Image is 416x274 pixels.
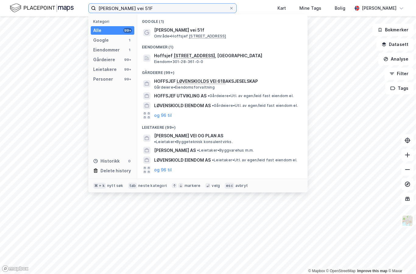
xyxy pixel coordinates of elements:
[123,77,132,82] div: 99+
[357,269,387,273] a: Improve this map
[376,38,414,51] button: Datasett
[127,159,132,163] div: 0
[154,147,196,154] span: [PERSON_NAME] AS
[378,53,414,65] button: Analyse
[402,215,413,227] img: Z
[154,26,300,34] span: [PERSON_NAME] vei 51f
[208,93,294,98] span: Gårdeiere • Utl. av egen/leid fast eiendom el.
[96,4,229,13] input: Søk på adresse, matrikkel, gårdeiere, leietakere eller personer
[154,139,233,144] span: Leietaker • Byggeteknisk konsulentvirks.
[154,156,211,164] span: LØVENSKIOLD EIENDOM AS
[362,5,397,12] div: [PERSON_NAME]
[93,66,117,73] div: Leietakere
[128,183,137,189] div: tab
[154,166,172,174] button: og 96 til
[154,59,203,64] span: Eiendom • 301-28-361-0-0
[154,85,215,90] span: Gårdeiere • Eiendomsforvaltning
[10,3,74,13] img: logo.f888ab2527a4732fd821a326f86c7f29.svg
[154,92,206,100] span: HOFFSJEF UTVIKLING AS
[154,78,300,85] span: HOFFSJEF AKSJESELSKAP
[138,183,167,188] div: neste kategori
[127,38,132,43] div: 1
[154,139,156,144] span: •
[93,27,101,34] div: Alle
[137,65,308,76] div: Gårdeiere (99+)
[154,132,223,139] span: [PERSON_NAME] VEI OG PLAN AS
[154,102,211,109] span: LØVENSKIOLD EIENDOM AS
[93,46,120,54] div: Eiendommer
[93,19,134,24] div: Kategori
[308,269,325,273] a: Mapbox
[127,47,132,52] div: 1
[372,24,414,36] button: Bokmerker
[212,158,214,162] span: •
[185,183,200,188] div: markere
[384,68,414,80] button: Filter
[93,157,120,165] div: Historikk
[299,5,321,12] div: Mine Tags
[326,269,356,273] a: OpenStreetMap
[93,183,106,189] div: ⌘ + k
[197,148,199,153] span: •
[137,14,308,25] div: Google (1)
[123,28,132,33] div: 99+
[107,183,123,188] div: nytt søk
[212,103,214,108] span: •
[386,245,416,274] iframe: Chat Widget
[235,183,248,188] div: avbryt
[154,34,226,39] span: Område • Hoffsjef
[93,37,109,44] div: Google
[137,120,308,131] div: Leietakere (99+)
[212,183,220,188] div: velg
[197,148,254,153] span: Leietaker • Byggvarehus m.m.
[386,245,416,274] div: Kontrollprogram for chat
[2,265,29,272] a: Mapbox homepage
[100,167,131,174] div: Delete history
[123,67,132,72] div: 99+
[385,82,414,94] button: Tags
[93,56,115,63] div: Gårdeiere
[277,5,286,12] div: Kart
[93,76,113,83] div: Personer
[212,103,298,108] span: Gårdeiere • Utl. av egen/leid fast eiendom el.
[154,52,300,59] span: Hoffsjef , [GEOGRAPHIC_DATA]
[137,175,308,186] div: Personer (99+)
[154,112,172,119] button: og 96 til
[137,40,308,51] div: Eiendommer (1)
[225,183,234,189] div: esc
[208,93,210,98] span: •
[212,158,297,163] span: Leietaker • Utl. av egen/leid fast eiendom el.
[335,5,345,12] div: Bolig
[123,57,132,62] div: 99+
